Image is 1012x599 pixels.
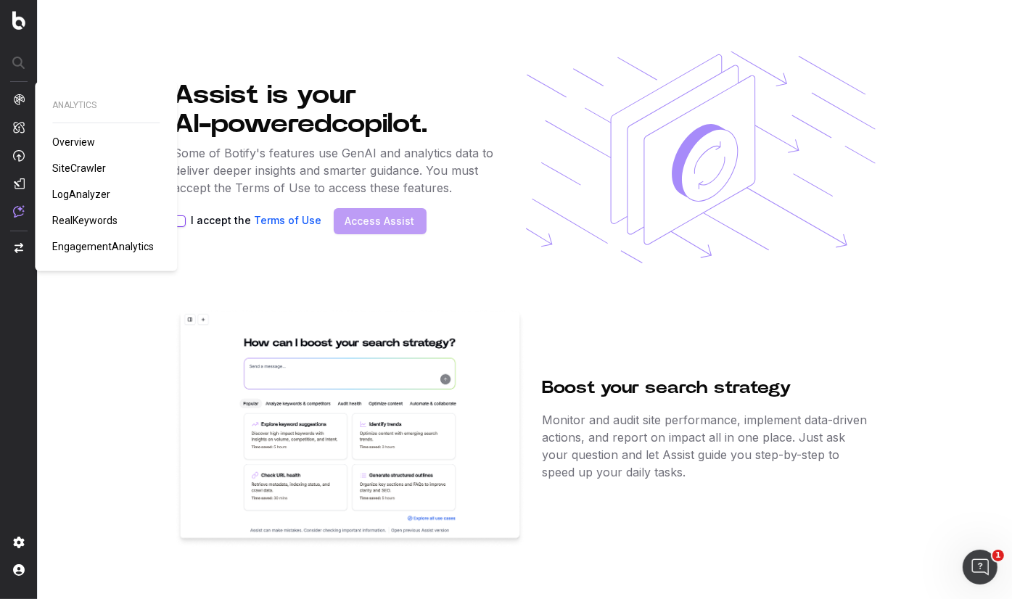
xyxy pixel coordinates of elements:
[13,537,25,548] img: Setting
[13,121,25,133] img: Intelligence
[52,239,160,254] a: EngagementAnalytics
[52,161,112,175] a: SiteCrawler
[13,205,25,218] img: Assist
[992,550,1004,561] span: 1
[543,411,868,481] p: Monitor and audit site performance, implement data-driven actions, and report on impact all in on...
[52,187,116,202] a: LogAnalyzer
[192,215,322,227] label: I accept the
[13,94,25,105] img: Analytics
[13,178,25,189] img: Studio
[255,214,322,226] a: Terms of Use
[52,213,123,228] a: RealKeywords
[543,376,868,400] h2: Boost your search strategy
[52,99,160,111] span: ANALYTICS
[52,241,154,252] span: EngagementAnalytics
[174,310,525,548] img: New Conversation Home Page Screenshot
[52,215,118,226] span: RealKeywords
[52,162,106,174] span: SiteCrawler
[174,144,499,197] p: Some of Botify's features use GenAI and analytics data to deliver deeper insights and smarter gui...
[525,51,876,263] img: AI Empty State
[13,149,25,162] img: Activation
[963,550,997,584] iframe: Intercom live chat
[13,564,25,576] img: My account
[15,243,23,253] img: Switch project
[52,189,110,200] span: LogAnalyzer
[52,135,101,149] a: Overview
[174,111,332,137] span: AI-powered
[52,136,95,148] span: Overview
[12,11,25,30] img: Botify logo
[174,80,499,139] h1: Assist is your copilot.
